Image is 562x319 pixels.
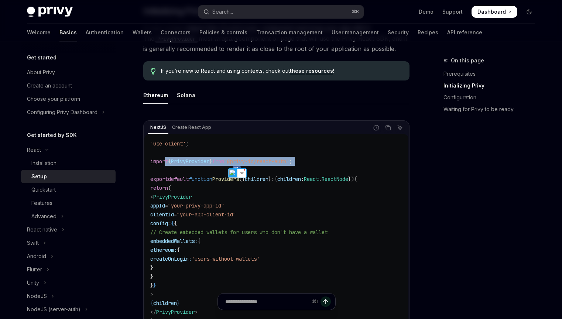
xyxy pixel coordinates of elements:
span: "your-app-client-id" [177,211,236,218]
span: children [245,176,268,182]
button: Open search [198,5,364,18]
a: Prerequisites [443,68,541,80]
span: On this page [451,56,484,65]
span: ( [168,185,171,191]
a: Support [442,8,463,16]
button: Toggle Android section [21,250,116,263]
span: children [277,176,301,182]
div: Features [31,199,52,207]
div: Installation [31,159,56,168]
span: ReactNode [322,176,348,182]
a: Basics [59,24,77,41]
button: Toggle Flutter section [21,263,116,276]
span: { [354,176,357,182]
span: '@privy-io/react-auth' [224,158,289,165]
span: React [304,176,319,182]
a: Authentication [86,24,124,41]
div: Setup [31,172,47,181]
a: About Privy [21,66,116,79]
button: Toggle NodeJS (server-auth) section [21,303,116,316]
span: { [198,238,201,244]
a: Demo [419,8,434,16]
div: Solana [177,86,195,104]
a: Recipes [418,24,438,41]
a: Setup [21,170,116,183]
h5: Get started [27,53,56,62]
div: React native [27,225,57,234]
span: } [150,282,153,289]
svg: Tip [151,68,156,75]
span: default [168,176,189,182]
a: Quickstart [21,183,116,196]
div: React [27,145,41,154]
div: Unity [27,278,39,287]
span: } [268,176,271,182]
span: from [212,158,224,165]
span: > [150,291,153,298]
a: Welcome [27,24,51,41]
a: Connectors [161,24,191,41]
span: import [150,158,168,165]
a: resources [306,68,333,74]
span: ; [186,140,189,147]
div: Create an account [27,81,72,90]
span: : [301,176,304,182]
div: NextJS [148,123,168,132]
div: Search... [212,7,233,16]
a: Configuration [443,92,541,103]
button: Copy the contents from the code block [383,123,393,133]
span: { [274,176,277,182]
button: Toggle React section [21,143,116,157]
div: NodeJS [27,292,47,301]
a: Transaction management [256,24,323,41]
a: Waiting for Privy to be ready [443,103,541,115]
span: { [174,220,177,227]
span: config [150,220,168,227]
button: Toggle React native section [21,223,116,236]
div: Ethereum [143,86,168,104]
div: Android [27,252,46,261]
span: function [189,176,212,182]
button: Ask AI [395,123,405,133]
button: Toggle NodeJS section [21,289,116,303]
a: Dashboard [472,6,517,18]
img: dark logo [27,7,73,17]
a: Policies & controls [199,24,247,41]
a: Security [388,24,409,41]
span: } [153,282,156,289]
span: 'users-without-wallets' [192,255,260,262]
span: } [209,158,212,165]
button: Toggle Swift section [21,236,116,250]
div: Configuring Privy Dashboard [27,108,97,117]
span: appId [150,202,165,209]
button: Report incorrect code [371,123,381,133]
input: Ask a question... [225,294,309,310]
button: Toggle dark mode [523,6,535,18]
span: : [271,176,274,182]
a: Initializing Privy [443,80,541,92]
div: About Privy [27,68,55,77]
span: embeddedWallets: [150,238,198,244]
span: // Create embedded wallets for users who don't have a wallet [150,229,328,236]
h5: Get started by SDK [27,131,77,140]
span: PrivyProvider [171,158,209,165]
span: } [150,264,153,271]
button: Toggle Unity section [21,276,116,289]
a: Wallets [133,24,152,41]
div: Flutter [27,265,42,274]
a: Create an account [21,79,116,92]
button: Send message [321,296,331,307]
a: Features [21,196,116,210]
a: User management [332,24,379,41]
div: Quickstart [31,185,56,194]
span: . [319,176,322,182]
a: Installation [21,157,116,170]
span: = [174,211,177,218]
span: Dashboard [477,8,506,16]
span: < [150,193,153,200]
span: ethereum: [150,247,177,253]
div: Create React App [170,123,213,132]
button: Toggle Advanced section [21,210,116,223]
div: Advanced [31,212,56,221]
div: Swift [27,239,39,247]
